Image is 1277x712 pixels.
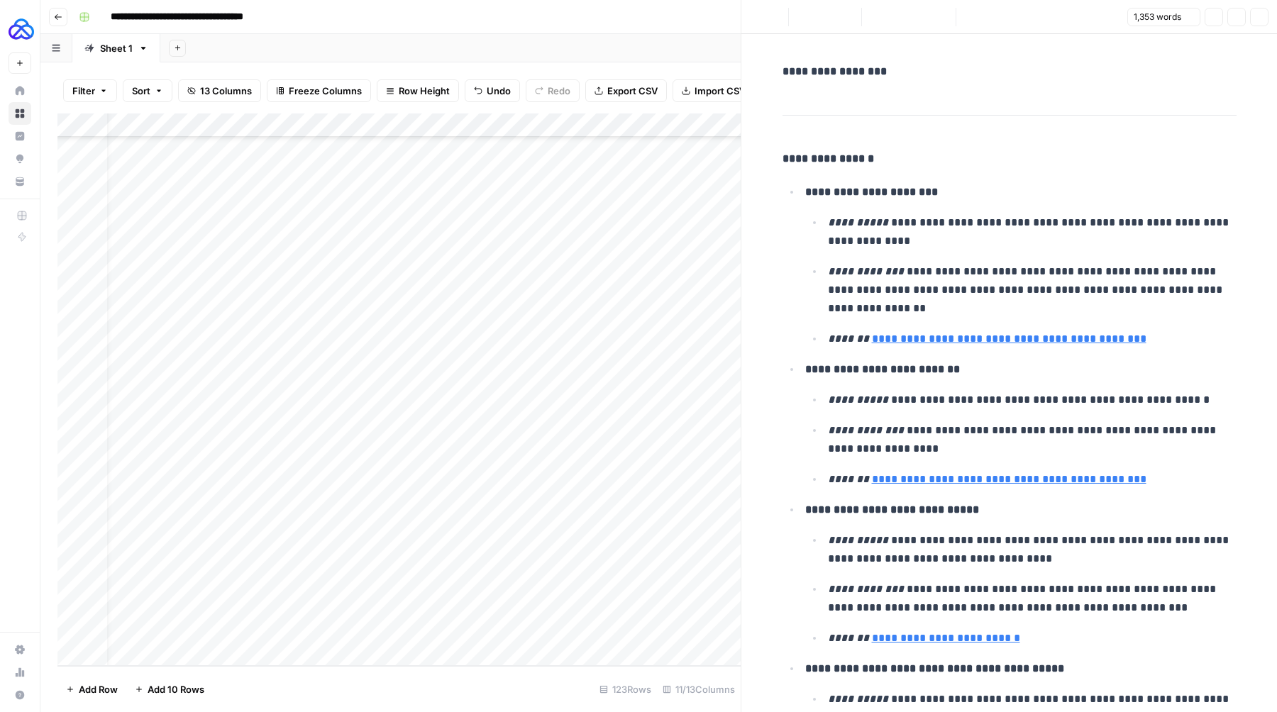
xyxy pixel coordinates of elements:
[548,84,570,98] span: Redo
[132,84,150,98] span: Sort
[9,11,31,47] button: Workspace: AUQ
[72,84,95,98] span: Filter
[399,84,450,98] span: Row Height
[607,84,658,98] span: Export CSV
[594,678,657,701] div: 123 Rows
[526,79,580,102] button: Redo
[148,682,204,696] span: Add 10 Rows
[585,79,667,102] button: Export CSV
[9,102,31,125] a: Browse
[200,84,252,98] span: 13 Columns
[9,148,31,170] a: Opportunities
[487,84,511,98] span: Undo
[57,678,126,701] button: Add Row
[9,684,31,706] button: Help + Support
[63,79,117,102] button: Filter
[1134,11,1181,23] span: 1,353 words
[178,79,261,102] button: 13 Columns
[126,678,213,701] button: Add 10 Rows
[377,79,459,102] button: Row Height
[9,638,31,661] a: Settings
[9,79,31,102] a: Home
[465,79,520,102] button: Undo
[9,170,31,193] a: Your Data
[9,16,34,42] img: AUQ Logo
[9,661,31,684] a: Usage
[673,79,755,102] button: Import CSV
[289,84,362,98] span: Freeze Columns
[72,34,160,62] a: Sheet 1
[100,41,133,55] div: Sheet 1
[657,678,741,701] div: 11/13 Columns
[267,79,371,102] button: Freeze Columns
[79,682,118,696] span: Add Row
[695,84,746,98] span: Import CSV
[123,79,172,102] button: Sort
[1127,8,1200,26] button: 1,353 words
[9,125,31,148] a: Insights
